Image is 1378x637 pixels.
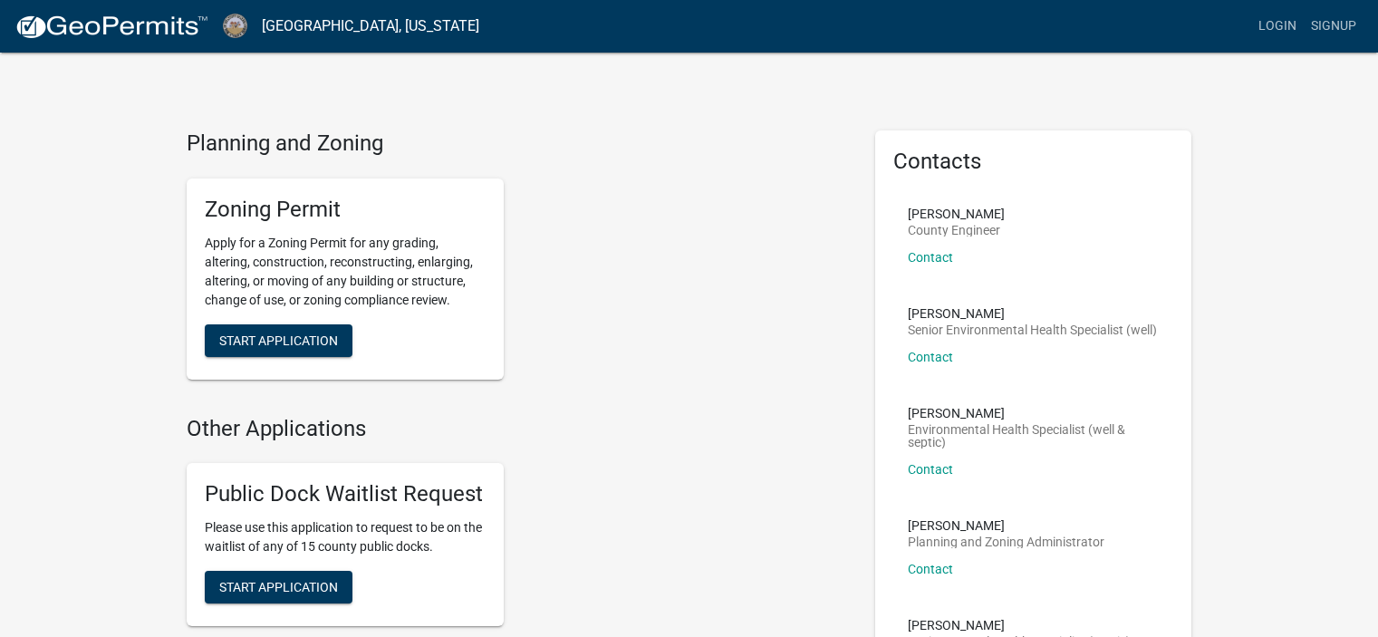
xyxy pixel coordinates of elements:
[908,519,1104,532] p: [PERSON_NAME]
[908,536,1104,548] p: Planning and Zoning Administrator
[908,250,953,265] a: Contact
[893,149,1174,175] h5: Contacts
[187,130,848,157] h4: Planning and Zoning
[908,224,1005,236] p: County Engineer
[908,462,953,477] a: Contact
[205,481,486,507] h5: Public Dock Waitlist Request
[908,323,1157,336] p: Senior Environmental Health Specialist (well)
[1304,9,1364,43] a: Signup
[223,14,247,38] img: Cerro Gordo County, Iowa
[205,234,486,310] p: Apply for a Zoning Permit for any grading, altering, construction, reconstructing, enlarging, alt...
[908,423,1160,449] p: Environmental Health Specialist (well & septic)
[908,619,1131,632] p: [PERSON_NAME]
[205,518,486,556] p: Please use this application to request to be on the waitlist of any of 15 county public docks.
[908,307,1157,320] p: [PERSON_NAME]
[1251,9,1304,43] a: Login
[908,350,953,364] a: Contact
[219,333,338,347] span: Start Application
[219,580,338,594] span: Start Application
[205,324,352,357] button: Start Application
[908,407,1160,420] p: [PERSON_NAME]
[205,197,486,223] h5: Zoning Permit
[187,416,848,442] h4: Other Applications
[262,11,479,42] a: [GEOGRAPHIC_DATA], [US_STATE]
[205,571,352,603] button: Start Application
[908,562,953,576] a: Contact
[908,208,1005,220] p: [PERSON_NAME]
